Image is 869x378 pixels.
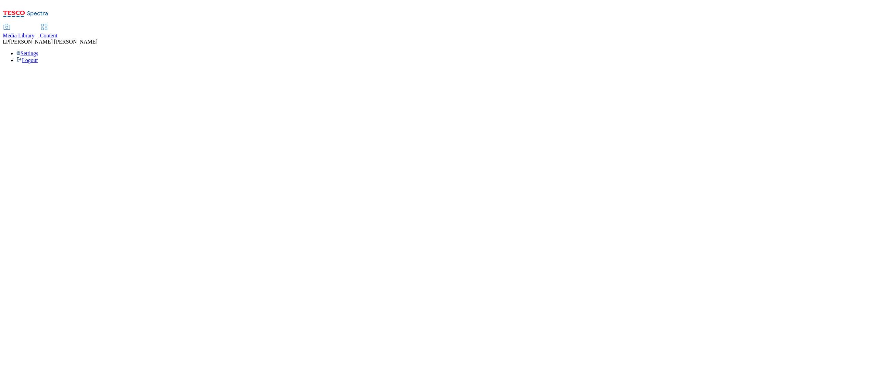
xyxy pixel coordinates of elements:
span: Media Library [3,33,35,38]
a: Media Library [3,24,35,39]
a: Logout [16,57,38,63]
span: LP [3,39,9,45]
span: Content [40,33,58,38]
a: Content [40,24,58,39]
span: [PERSON_NAME] [PERSON_NAME] [9,39,98,45]
a: Settings [16,50,38,56]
